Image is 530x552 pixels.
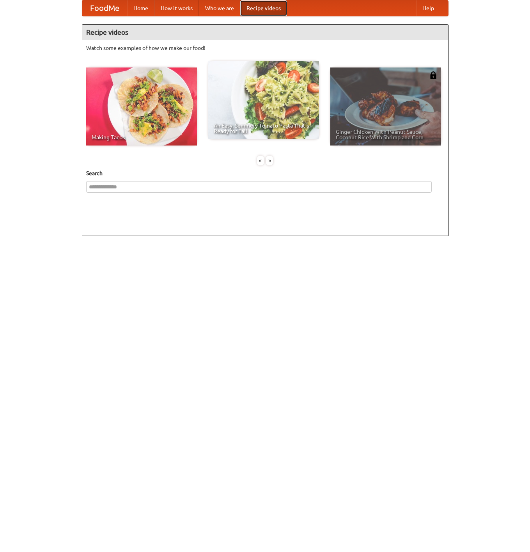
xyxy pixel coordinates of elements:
h4: Recipe videos [82,25,448,40]
a: Recipe videos [240,0,287,16]
a: Home [127,0,154,16]
a: Making Tacos [86,67,197,146]
span: Making Tacos [92,135,191,140]
a: Help [416,0,440,16]
img: 483408.png [429,71,437,79]
a: Who we are [199,0,240,16]
h5: Search [86,169,444,177]
a: An Easy, Summery Tomato Pasta That's Ready for Fall [208,61,319,139]
div: » [266,156,273,165]
p: Watch some examples of how we make our food! [86,44,444,52]
div: « [257,156,264,165]
span: An Easy, Summery Tomato Pasta That's Ready for Fall [214,123,314,134]
a: How it works [154,0,199,16]
a: FoodMe [82,0,127,16]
